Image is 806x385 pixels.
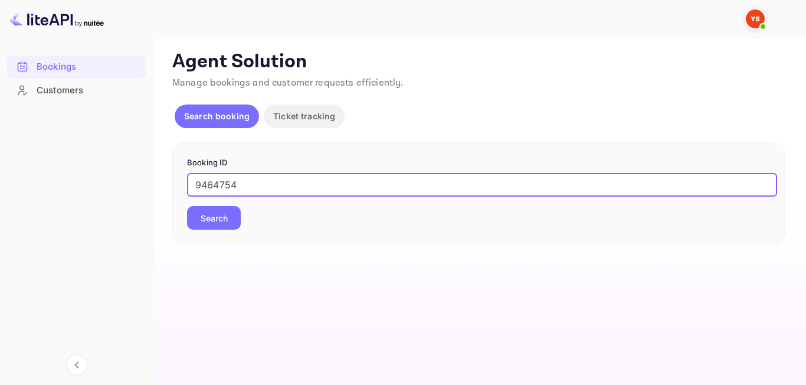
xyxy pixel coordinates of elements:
p: Search booking [184,110,250,122]
input: Enter Booking ID (e.g., 63782194) [187,173,777,197]
div: Customers [7,79,146,102]
img: LiteAPI logo [9,9,104,28]
p: Agent Solution [172,50,785,74]
div: Customers [37,84,140,97]
button: Search [187,206,241,230]
div: Bookings [7,56,146,79]
a: Bookings [7,56,146,77]
span: Manage bookings and customer requests efficiently. [172,77,404,89]
p: Ticket tracking [273,110,335,122]
div: Bookings [37,60,140,74]
p: Booking ID [187,157,770,169]
button: Collapse navigation [66,354,87,376]
img: Yandex Support [746,9,765,28]
a: Customers [7,79,146,101]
